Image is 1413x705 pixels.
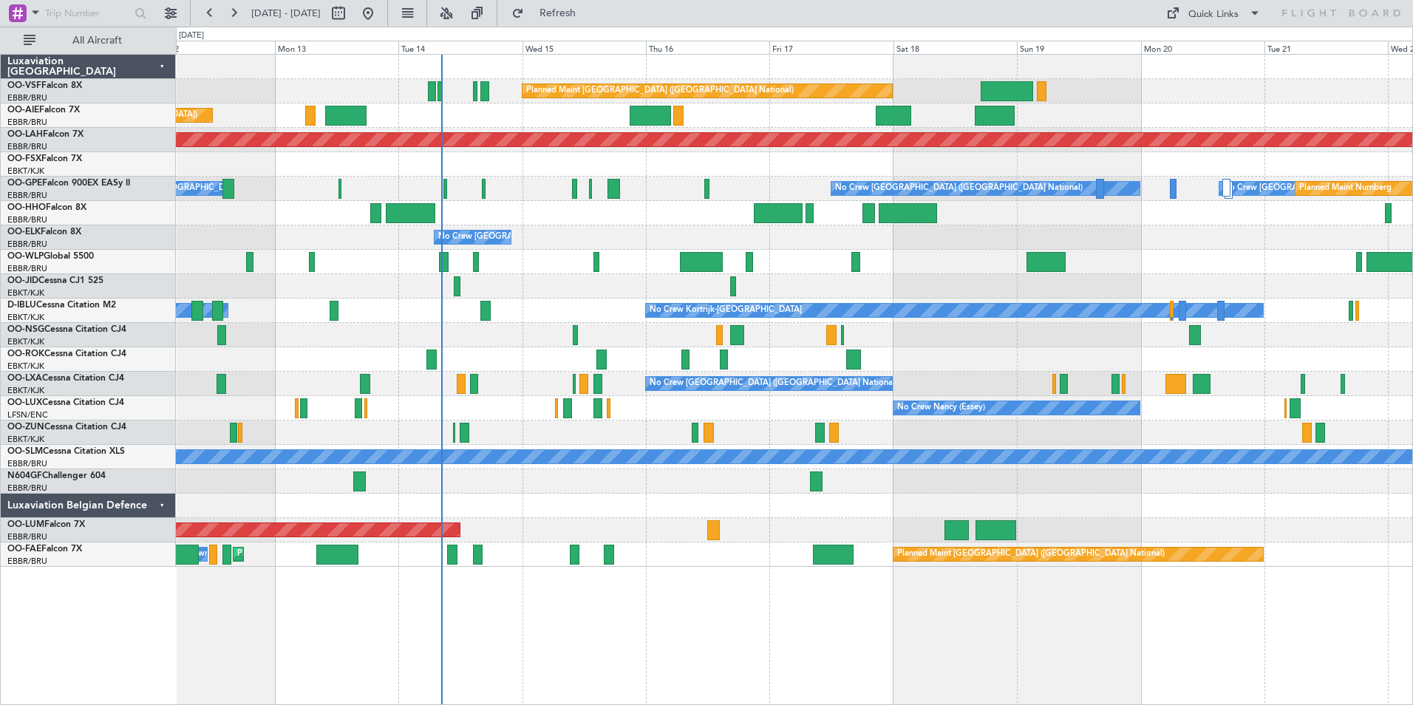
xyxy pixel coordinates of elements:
span: OO-ZUN [7,423,44,432]
div: Quick Links [1188,7,1239,22]
a: EBBR/BRU [7,263,47,274]
a: OO-FSXFalcon 7X [7,154,82,163]
a: N604GFChallenger 604 [7,471,106,480]
a: OO-LUMFalcon 7X [7,520,85,529]
button: Refresh [505,1,593,25]
a: OO-LAHFalcon 7X [7,130,84,139]
span: All Aircraft [38,35,156,46]
a: LFSN/ENC [7,409,48,420]
a: EBBR/BRU [7,214,47,225]
div: Wed 15 [522,41,646,54]
input: Trip Number [45,2,130,24]
div: Thu 16 [646,41,769,54]
span: Refresh [527,8,589,18]
div: Sun 19 [1017,41,1140,54]
span: OO-LAH [7,130,43,139]
a: EBBR/BRU [7,190,47,201]
a: EBBR/BRU [7,117,47,128]
span: OO-VSF [7,81,41,90]
div: Planned Maint [GEOGRAPHIC_DATA] ([GEOGRAPHIC_DATA] National) [897,543,1165,565]
span: OO-LUM [7,520,44,529]
div: Planned Maint Nurnberg [1299,177,1392,200]
a: EBKT/KJK [7,166,44,177]
a: OO-LXACessna Citation CJ4 [7,374,124,383]
span: OO-ROK [7,350,44,358]
a: EBKT/KJK [7,287,44,299]
span: OO-FSX [7,154,41,163]
span: D-IBLU [7,301,36,310]
a: OO-FAEFalcon 7X [7,545,82,554]
span: OO-LUX [7,398,42,407]
span: OO-WLP [7,252,44,261]
span: OO-AIE [7,106,39,115]
div: No Crew Kortrijk-[GEOGRAPHIC_DATA] [650,299,802,321]
div: No Crew [GEOGRAPHIC_DATA] ([GEOGRAPHIC_DATA] National) [438,226,686,248]
span: OO-HHO [7,203,46,212]
a: EBBR/BRU [7,531,47,542]
button: Quick Links [1159,1,1268,25]
a: EBKT/KJK [7,434,44,445]
span: [DATE] - [DATE] [251,7,321,20]
span: OO-FAE [7,545,41,554]
a: EBBR/BRU [7,141,47,152]
div: No Crew Nancy (Essey) [897,397,985,419]
a: OO-SLMCessna Citation XLS [7,447,125,456]
div: No Crew [GEOGRAPHIC_DATA] ([GEOGRAPHIC_DATA] National) [650,372,897,395]
a: OO-ZUNCessna Citation CJ4 [7,423,126,432]
span: OO-ELK [7,228,41,236]
div: Tue 14 [398,41,522,54]
a: EBBR/BRU [7,92,47,103]
a: EBBR/BRU [7,239,47,250]
a: EBKT/KJK [7,385,44,396]
button: All Aircraft [16,29,160,52]
div: No Crew [GEOGRAPHIC_DATA] ([GEOGRAPHIC_DATA] National) [835,177,1083,200]
a: OO-NSGCessna Citation CJ4 [7,325,126,334]
a: OO-LUXCessna Citation CJ4 [7,398,124,407]
div: Fri 17 [769,41,893,54]
div: Tue 21 [1264,41,1388,54]
a: OO-JIDCessna CJ1 525 [7,276,103,285]
a: OO-AIEFalcon 7X [7,106,80,115]
div: Sun 12 [151,41,275,54]
span: OO-NSG [7,325,44,334]
a: OO-ROKCessna Citation CJ4 [7,350,126,358]
a: OO-GPEFalcon 900EX EASy II [7,179,130,188]
span: OO-SLM [7,447,43,456]
a: EBKT/KJK [7,336,44,347]
div: Mon 20 [1141,41,1264,54]
span: OO-JID [7,276,38,285]
span: OO-GPE [7,179,42,188]
div: Planned Maint [GEOGRAPHIC_DATA] ([GEOGRAPHIC_DATA] National) [526,80,794,102]
span: N604GF [7,471,42,480]
a: EBBR/BRU [7,556,47,567]
a: OO-ELKFalcon 8X [7,228,81,236]
a: EBKT/KJK [7,312,44,323]
a: OO-VSFFalcon 8X [7,81,82,90]
span: OO-LXA [7,374,42,383]
a: EBBR/BRU [7,483,47,494]
a: OO-WLPGlobal 5500 [7,252,94,261]
a: OO-HHOFalcon 8X [7,203,86,212]
a: D-IBLUCessna Citation M2 [7,301,116,310]
div: Mon 13 [275,41,398,54]
div: [DATE] [179,30,204,42]
div: Sat 18 [893,41,1017,54]
div: Planned Maint Melsbroek Air Base [237,543,367,565]
a: EBBR/BRU [7,458,47,469]
a: EBKT/KJK [7,361,44,372]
